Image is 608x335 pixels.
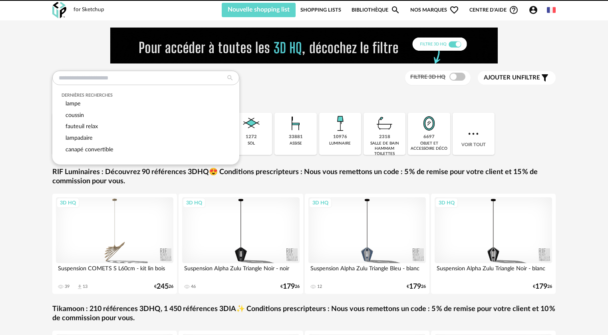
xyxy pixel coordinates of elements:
span: lampe [66,101,81,107]
div: € 26 [280,284,300,289]
div: 12 [317,284,322,289]
button: Nouvelle shopping list [222,3,296,17]
div: € 26 [533,284,552,289]
div: 10976 [333,134,347,140]
img: FILTRE%20HQ%20NEW_V1%20(4).gif [110,28,498,63]
a: BibliothèqueMagnify icon [352,3,400,17]
span: Nouvelle shopping list [228,6,290,13]
div: 6697 [423,134,435,140]
span: 179 [283,284,295,289]
a: 3D HQ Suspension Alpha Zulu Triangle Noir - blanc €17926 [431,194,556,294]
div: € 26 [407,284,426,289]
span: 179 [535,284,547,289]
a: 3D HQ Suspension Alpha Zulu Triangle Noir - noir 46 €17926 [179,194,303,294]
div: Suspension Alpha Zulu Triangle Noir - blanc [435,263,552,279]
a: Tikamoon : 210 références 3DHQ, 1 450 références 3DIA✨ Conditions prescripteurs : Nous vous remet... [52,305,556,323]
div: 1272 [246,134,257,140]
span: Account Circle icon [529,5,538,15]
div: 39 [65,284,70,289]
img: OXP [52,2,66,18]
span: Filtre 3D HQ [410,74,445,80]
div: Dernières recherches [62,93,230,98]
span: Magnify icon [391,5,400,15]
img: Luminaire.png [329,113,351,134]
span: filtre [484,74,540,82]
div: 3D HQ [183,198,206,208]
span: Heart Outline icon [449,5,459,15]
div: Suspension Alpha Zulu Triangle Bleu - blanc [308,263,426,279]
div: salle de bain hammam toilettes [366,141,403,157]
div: 46 [191,284,196,289]
span: Filter icon [540,73,550,83]
img: Miroir.png [418,113,440,134]
div: 3D HQ [309,198,332,208]
img: more.7b13dc1.svg [466,127,481,141]
a: 3D HQ Suspension COMETS S L60cm - kit lin bois 39 Download icon 13 €24526 [52,194,177,294]
span: 245 [157,284,169,289]
span: 179 [409,284,421,289]
div: 33881 [289,134,303,140]
a: RIF Luminaires : Découvrez 90 références 3DHQ😍 Conditions prescripteurs : Nous vous remettons un ... [52,168,556,186]
img: Salle%20de%20bain.png [374,113,395,134]
div: Suspension COMETS S L60cm - kit lin bois [56,263,173,279]
div: € 26 [154,284,173,289]
span: coussin [66,112,84,118]
span: Help Circle Outline icon [509,5,519,15]
a: Shopping Lists [300,3,341,17]
img: Assise.png [285,113,306,134]
div: 3D HQ [435,198,458,208]
span: Centre d'aideHelp Circle Outline icon [469,5,519,15]
span: lampadaire [66,135,93,141]
div: for Sketchup [74,6,104,14]
button: Ajouter unfiltre Filter icon [478,71,556,85]
span: Download icon [77,284,83,290]
span: Account Circle icon [529,5,542,15]
div: Voir tout [453,113,495,155]
div: luminaire [329,141,351,146]
div: 13 [83,284,87,289]
div: Suspension Alpha Zulu Triangle Noir - noir [182,263,300,279]
img: fr [547,6,556,14]
a: 3D HQ Suspension Alpha Zulu Triangle Bleu - blanc 12 €17926 [305,194,429,294]
span: fauteuil relax [66,123,98,129]
div: 2318 [379,134,390,140]
span: Nos marques [410,3,459,17]
span: Ajouter un [484,75,521,81]
div: 3D HQ [56,198,79,208]
div: sol [248,141,255,146]
span: canapé convertible [66,147,113,153]
div: objet et accessoire déco [410,141,447,151]
img: Sol.png [240,113,262,134]
div: assise [290,141,302,146]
